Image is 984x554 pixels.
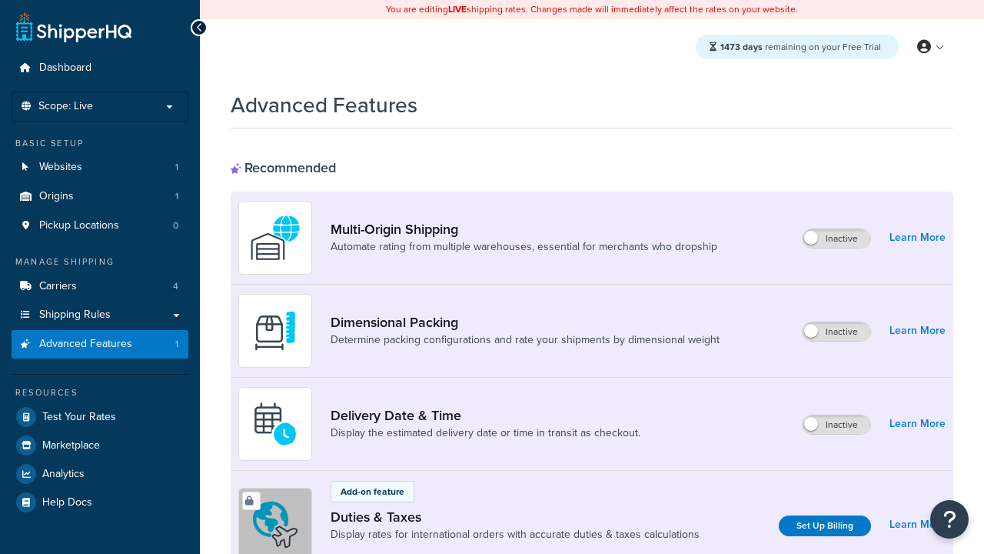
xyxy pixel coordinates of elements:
[175,338,178,351] span: 1
[12,272,188,301] li: Carriers
[331,239,717,255] a: Automate rating from multiple warehouses, essential for merchants who dropship
[12,330,188,359] a: Advanced Features1
[173,280,178,293] span: 4
[248,397,302,451] img: gfkeb5ejjkALwAAAABJRU5ErkJggg==
[248,304,302,358] img: DTVBYsAAAAAASUVORK5CYII=
[779,516,871,536] a: Set Up Billing
[331,221,717,238] a: Multi-Origin Shipping
[803,322,870,341] label: Inactive
[331,314,720,331] a: Dimensional Packing
[175,190,178,203] span: 1
[42,411,116,424] span: Test Your Rates
[448,2,467,16] b: LIVE
[889,227,946,249] a: Learn More
[331,509,700,526] a: Duties & Taxes
[331,407,640,424] a: Delivery Date & Time
[889,413,946,435] a: Learn More
[39,309,111,322] span: Shipping Rules
[12,212,188,240] li: Pickup Locations
[889,514,946,536] a: Learn More
[38,100,93,113] span: Scope: Live
[331,332,720,348] a: Determine packing configurations and rate your shipments by dimensional weight
[720,40,881,54] span: remaining on your Free Trial
[248,211,302,265] img: WatD5o0RtDAAAAAElFTkSuQmCC
[12,182,188,211] a: Origins1
[39,62,91,75] span: Dashboard
[39,161,82,174] span: Websites
[341,485,404,499] p: Add-on feature
[12,330,188,359] li: Advanced Features
[39,190,74,203] span: Origins
[12,137,188,150] div: Basic Setup
[12,489,188,516] a: Help Docs
[12,255,188,269] div: Manage Shipping
[331,426,640,441] a: Display the estimated delivery date or time in transit as checkout.
[12,272,188,301] a: Carriers4
[930,500,969,539] button: Open Resource Center
[720,40,763,54] strong: 1473 days
[42,439,100,452] span: Marketplace
[889,320,946,342] a: Learn More
[12,403,188,431] a: Test Your Rates
[803,415,870,434] label: Inactive
[231,159,336,176] div: Recommended
[12,54,188,82] a: Dashboard
[39,280,77,293] span: Carriers
[331,527,700,542] a: Display rates for international orders with accurate duties & taxes calculations
[12,432,188,459] a: Marketplace
[803,229,870,248] label: Inactive
[12,212,188,240] a: Pickup Locations0
[231,90,417,120] h1: Advanced Features
[12,153,188,182] li: Websites
[42,496,92,509] span: Help Docs
[12,153,188,182] a: Websites1
[175,161,178,174] span: 1
[173,219,178,232] span: 0
[12,182,188,211] li: Origins
[12,301,188,329] a: Shipping Rules
[12,386,188,399] div: Resources
[39,338,132,351] span: Advanced Features
[42,468,85,481] span: Analytics
[39,219,119,232] span: Pickup Locations
[12,460,188,488] a: Analytics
